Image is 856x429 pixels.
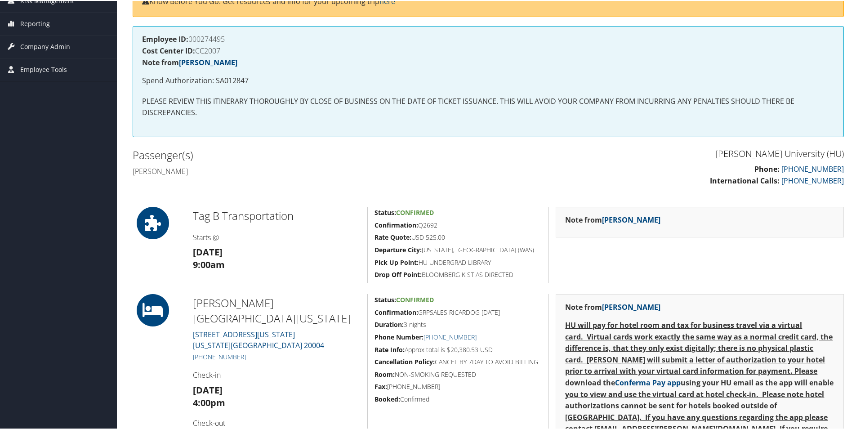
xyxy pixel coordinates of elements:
[374,245,542,254] h5: [US_STATE], [GEOGRAPHIC_DATA] (WAS)
[565,301,660,311] strong: Note from
[142,33,188,43] strong: Employee ID:
[374,220,418,228] strong: Confirmation:
[374,381,387,390] strong: Fax:
[396,295,434,303] span: Confirmed
[133,165,481,175] h4: [PERSON_NAME]
[374,232,542,241] h5: USD 525.00
[193,245,223,257] strong: [DATE]
[374,245,422,253] strong: Departure City:
[374,307,542,316] h5: GRPSALES RICARDOG [DATE]
[20,58,67,80] span: Employee Tools
[374,269,542,278] h5: BLOOMBERG K ST AS DIRECTED
[424,332,477,340] a: [PHONE_NUMBER]
[142,57,237,67] strong: Note from
[193,329,324,349] a: [STREET_ADDRESS][US_STATE][US_STATE][GEOGRAPHIC_DATA] 20004
[374,369,395,378] strong: Room:
[565,214,660,224] strong: Note from
[615,377,681,387] a: Conferma Pay app
[374,381,542,390] h5: [PHONE_NUMBER]
[193,352,246,360] a: [PHONE_NUMBER]
[602,214,660,224] a: [PERSON_NAME]
[374,220,542,229] h5: Q2692
[193,369,361,379] h4: Check-in
[20,35,70,57] span: Company Admin
[495,147,844,159] h3: [PERSON_NAME] University (HU)
[781,175,844,185] a: [PHONE_NUMBER]
[142,74,834,86] p: Spend Authorization: SA012847
[133,147,481,162] h2: Passenger(s)
[374,394,400,402] strong: Booked:
[193,396,225,408] strong: 4:00pm
[193,207,361,223] h2: Tag B Transportation
[374,369,542,378] h5: NON-SMOKING REQUESTED
[602,301,660,311] a: [PERSON_NAME]
[179,57,237,67] a: [PERSON_NAME]
[142,95,834,118] p: PLEASE REVIEW THIS ITINERARY THOROUGHLY BY CLOSE OF BUSINESS ON THE DATE OF TICKET ISSUANCE. THIS...
[193,417,361,427] h4: Check-out
[193,295,361,325] h2: [PERSON_NAME][GEOGRAPHIC_DATA][US_STATE]
[374,319,542,328] h5: 3 nights
[374,344,542,353] h5: Approx total is $20,380.53 USD
[374,257,542,266] h5: HU UNDERGRAD LIBRARY
[710,175,780,185] strong: International Calls:
[374,319,404,328] strong: Duration:
[754,163,780,173] strong: Phone:
[142,35,834,42] h4: 000274495
[374,357,542,366] h5: CANCEL BY 7DAY TO AVOID BILLING
[374,394,542,403] h5: Confirmed
[374,307,418,316] strong: Confirmation:
[374,207,396,216] strong: Status:
[193,258,225,270] strong: 9:00am
[781,163,844,173] a: [PHONE_NUMBER]
[374,269,422,278] strong: Drop Off Point:
[374,357,435,365] strong: Cancellation Policy:
[396,207,434,216] span: Confirmed
[374,295,396,303] strong: Status:
[142,46,834,54] h4: CC2007
[374,257,419,266] strong: Pick Up Point:
[374,332,424,340] strong: Phone Number:
[193,383,223,395] strong: [DATE]
[193,232,361,241] h4: Starts @
[20,12,50,34] span: Reporting
[374,232,411,241] strong: Rate Quote:
[374,344,405,353] strong: Rate Info:
[142,45,195,55] strong: Cost Center ID:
